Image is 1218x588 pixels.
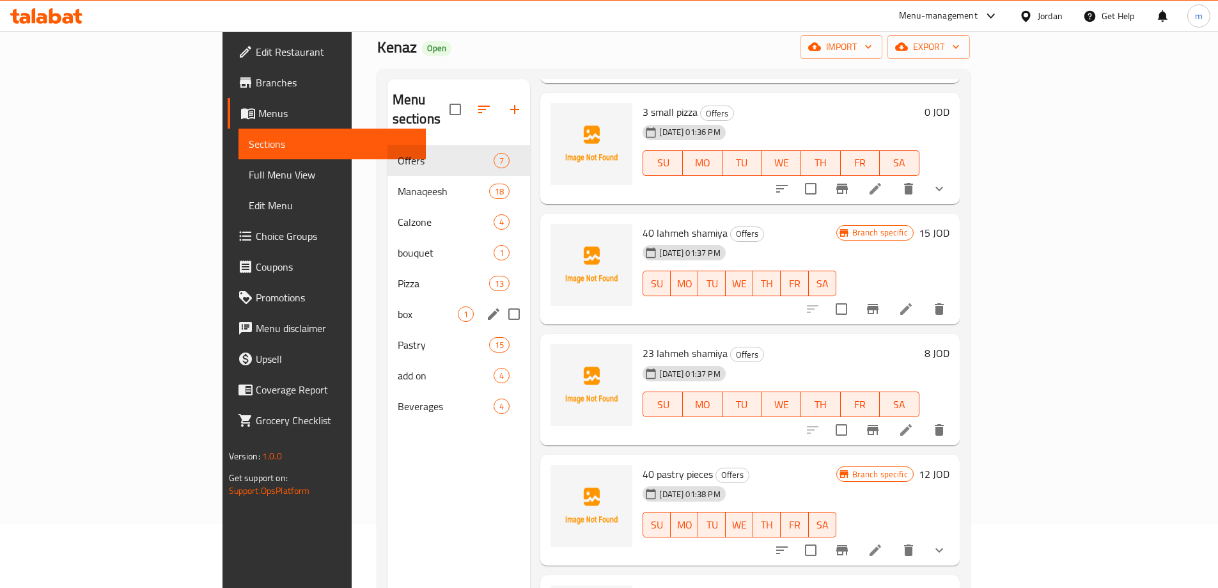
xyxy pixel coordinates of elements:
span: Select to update [797,537,824,564]
div: Offers [730,347,764,362]
span: Coverage Report [256,382,416,397]
span: Edit Restaurant [256,44,416,60]
span: TU [703,516,721,534]
span: bouquet [398,245,494,260]
div: items [494,368,510,383]
button: TH [753,512,781,537]
a: Edit Menu [238,190,426,221]
span: FR [786,274,803,293]
button: Branch-specific-item [857,294,888,324]
span: SA [814,274,831,293]
span: SU [648,274,666,293]
div: Calzone4 [387,207,531,237]
div: add on4 [387,360,531,391]
img: 23 lahmeh shamiya [550,344,632,426]
div: Offers [715,468,749,483]
button: FR [781,512,808,537]
span: SA [814,516,831,534]
div: items [494,245,510,260]
span: SA [885,395,914,414]
a: Promotions [228,282,426,313]
span: MO [676,274,693,293]
span: 23 lahmeh shamiya [643,344,728,363]
span: Coupons [256,259,416,274]
button: TH [801,150,841,176]
span: Sections [249,136,416,152]
button: SA [809,271,836,296]
button: MO [683,392,722,417]
button: SU [643,392,683,417]
span: SU [648,154,678,172]
span: [DATE] 01:36 PM [654,126,725,138]
button: WE [761,392,801,417]
button: edit [484,305,503,324]
button: show more [924,173,955,204]
span: 7 [494,155,509,167]
div: items [489,276,510,291]
div: Pastry15 [387,330,531,360]
button: TU [722,392,762,417]
a: Branches [228,67,426,98]
span: SU [648,516,666,534]
div: Open [422,41,451,56]
div: Offers [398,153,494,168]
span: [DATE] 01:37 PM [654,247,725,259]
span: 1 [458,308,473,321]
button: FR [781,271,808,296]
span: Promotions [256,290,416,305]
button: Branch-specific-item [827,173,857,204]
a: Grocery Checklist [228,405,426,436]
h6: 0 JOD [925,103,949,121]
a: Edit menu item [868,181,883,196]
div: Offers [730,226,764,242]
span: 4 [494,216,509,228]
div: items [494,399,510,414]
button: Branch-specific-item [827,535,857,566]
span: TH [806,154,836,172]
img: 40 pastry pieces [550,465,632,547]
a: Support.OpsPlatform [229,482,310,499]
button: MO [671,512,698,537]
div: items [458,306,474,322]
div: Jordan [1038,9,1063,23]
span: Pastry [398,337,489,353]
span: Menu disclaimer [256,321,416,336]
span: Offers [731,347,763,362]
button: Branch-specific-item [857,415,888,445]
span: 1.0.0 [263,448,283,465]
button: delete [924,415,955,445]
button: WE [726,271,753,296]
span: Pizza [398,276,489,291]
span: 3 small pizza [643,102,698,122]
div: bouquet1 [387,237,531,268]
button: SU [643,512,671,537]
button: TU [722,150,762,176]
span: FR [846,154,875,172]
h6: 15 JOD [919,224,949,242]
span: Grocery Checklist [256,413,416,428]
button: SU [643,271,671,296]
span: Version: [229,448,260,465]
span: TH [806,395,836,414]
span: MO [676,516,693,534]
span: SU [648,395,678,414]
button: delete [924,294,955,324]
a: Menu disclaimer [228,313,426,344]
span: Branch specific [847,468,913,481]
span: export [898,39,960,55]
button: TU [698,271,726,296]
a: Coverage Report [228,374,426,405]
span: WE [767,395,796,414]
div: Beverages [398,399,494,414]
img: 40 lahmeh shamiya [550,224,632,306]
span: Sort sections [469,94,499,125]
span: Full Menu View [249,167,416,182]
span: [DATE] 01:37 PM [654,368,725,380]
span: Manaqeesh [398,184,489,199]
span: TU [728,395,757,414]
span: Branch specific [847,226,913,239]
span: MO [688,395,717,414]
span: WE [731,516,748,534]
button: SA [809,512,836,537]
div: items [494,214,510,230]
